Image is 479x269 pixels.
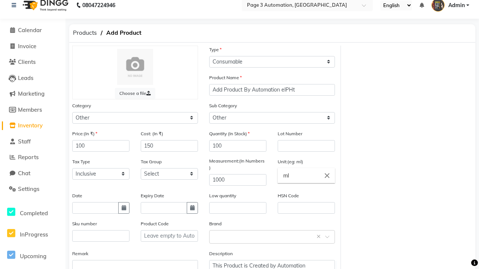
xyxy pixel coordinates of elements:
[141,192,164,199] label: Expiry Date
[317,233,323,241] span: Clear all
[278,192,299,199] label: HSN Code
[18,170,30,177] span: Chat
[18,122,43,129] span: Inventory
[20,210,48,217] span: Completed
[278,130,302,137] label: Lot Number
[209,46,222,53] label: Type
[278,158,303,165] label: Unit:(eg: ml)
[18,185,39,192] span: Settings
[117,49,153,85] img: Cinque Terre
[2,106,64,114] a: Members
[103,26,145,40] span: Add Product
[2,169,64,178] a: Chat
[2,153,64,162] a: Reports
[2,26,64,35] a: Calendar
[2,90,64,98] a: Marketing
[18,154,39,161] span: Reports
[141,220,169,227] label: Product Code
[209,102,237,109] label: Sub Category
[72,102,91,109] label: Category
[141,158,162,165] label: Tax Group
[2,185,64,194] a: Settings
[115,88,155,99] label: Choose a file
[209,74,242,81] label: Product Name
[20,253,46,260] span: Upcoming
[18,90,45,97] span: Marketing
[72,250,88,257] label: Remark
[448,1,465,9] span: Admin
[2,42,64,51] a: Invoice
[72,220,97,227] label: Sku number
[2,137,64,146] a: Staff
[141,230,198,242] input: Leave empty to Autogenerate
[72,192,82,199] label: Date
[2,74,64,83] a: Leads
[2,121,64,130] a: Inventory
[72,130,97,137] label: Price:(In ₹)
[69,26,101,40] span: Products
[18,138,31,145] span: Staff
[209,130,250,137] label: Quantity (In Stock)
[209,158,266,171] label: Measurement:(In Numbers )
[18,43,36,50] span: Invoice
[72,158,90,165] label: Tax Type
[18,106,42,113] span: Members
[20,231,48,238] span: InProgress
[141,130,163,137] label: Cost: (In ₹)
[18,27,42,34] span: Calendar
[323,171,331,180] i: Close
[2,58,64,67] a: Clients
[18,74,33,81] span: Leads
[18,58,36,65] span: Clients
[209,220,222,227] label: Brand
[209,192,236,199] label: Low quantity
[209,250,233,257] label: Description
